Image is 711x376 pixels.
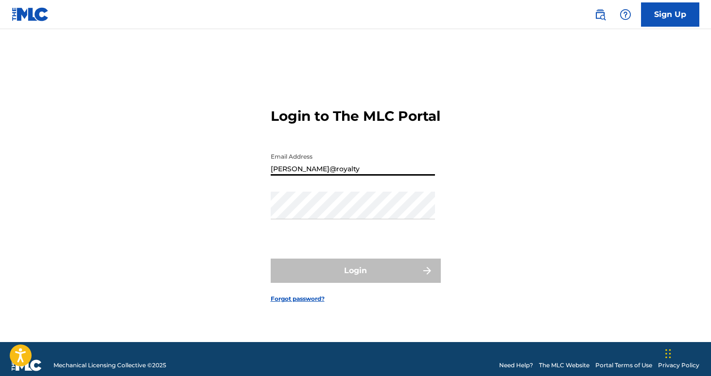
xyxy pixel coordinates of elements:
iframe: Chat Widget [662,329,711,376]
a: Sign Up [641,2,699,27]
img: search [594,9,606,20]
img: logo [12,360,42,371]
a: The MLC Website [539,361,590,370]
a: Forgot password? [271,294,325,303]
a: Portal Terms of Use [595,361,652,370]
div: Help [616,5,635,24]
a: Need Help? [499,361,533,370]
a: Public Search [590,5,610,24]
img: MLC Logo [12,7,49,21]
div: Drag [665,339,671,368]
h3: Login to The MLC Portal [271,108,440,125]
a: Privacy Policy [658,361,699,370]
span: Mechanical Licensing Collective © 2025 [53,361,166,370]
img: help [620,9,631,20]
